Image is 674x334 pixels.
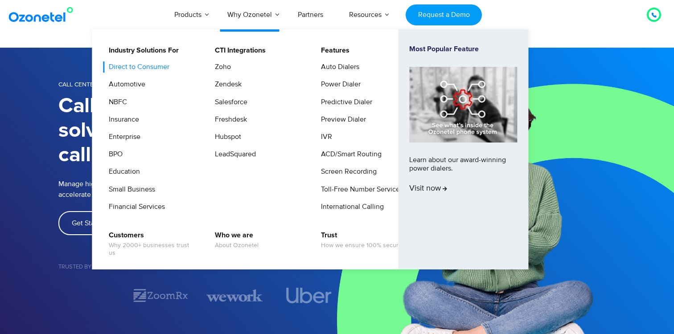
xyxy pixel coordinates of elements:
[103,166,141,177] a: Education
[103,45,180,56] a: Industry Solutions For
[207,288,263,303] img: wework
[58,179,259,200] p: Manage high call volumes, slash cost per call, accelerate responsiveness.
[209,114,248,125] a: Freshdesk
[132,288,189,303] div: 2 / 7
[209,131,242,143] a: Hubspot
[315,61,361,73] a: Auto Dialers
[209,45,267,56] a: CTI Integrations
[103,149,124,160] a: BPO
[58,81,130,88] span: Call Center Solution
[286,288,332,303] img: uber
[315,114,367,125] a: Preview Dialer
[103,61,171,73] a: Direct to Consumer
[315,201,385,212] a: International Calling
[109,242,197,257] span: Why 2000+ businesses trust us
[103,184,156,195] a: Small Business
[103,230,198,258] a: CustomersWhy 2000+ businesses trust us
[58,211,120,235] a: Get Started
[207,288,263,303] div: 3 / 7
[315,166,378,177] a: Screen Recording
[315,45,351,56] a: Features
[58,94,337,167] h1: Call center software solves your most critical call center challenges
[58,288,337,303] div: Image Carousel
[132,288,189,303] img: zoomrx
[209,149,257,160] a: LeadSquared
[58,264,337,270] h5: Trusted by 2500+ Businesses
[315,131,333,143] a: IVR
[103,114,140,125] a: Insurance
[103,97,128,108] a: NBFC
[321,242,405,249] span: How we ensure 100% security
[103,201,166,212] a: Financial Services
[209,97,249,108] a: Salesforce
[209,230,260,251] a: Who we areAbout Ozonetel
[103,79,147,90] a: Automotive
[209,79,243,90] a: Zendesk
[315,97,374,108] a: Predictive Dialer
[315,149,383,160] a: ACD/Smart Routing
[209,61,232,73] a: Zoho
[58,290,115,301] div: 1 / 7
[409,184,447,194] span: Visit now
[315,230,406,251] a: TrustHow we ensure 100% security
[315,79,362,90] a: Power Dialer
[281,288,337,303] div: 4 / 7
[72,220,107,227] span: Get Started
[406,4,482,25] a: Request a Demo
[215,242,259,249] span: About Ozonetel
[315,184,404,195] a: Toll-Free Number Services
[409,45,517,254] a: Most Popular FeatureLearn about our award-winning power dialers.Visit now
[409,67,517,142] img: phone-system-min.jpg
[103,131,142,143] a: Enterprise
